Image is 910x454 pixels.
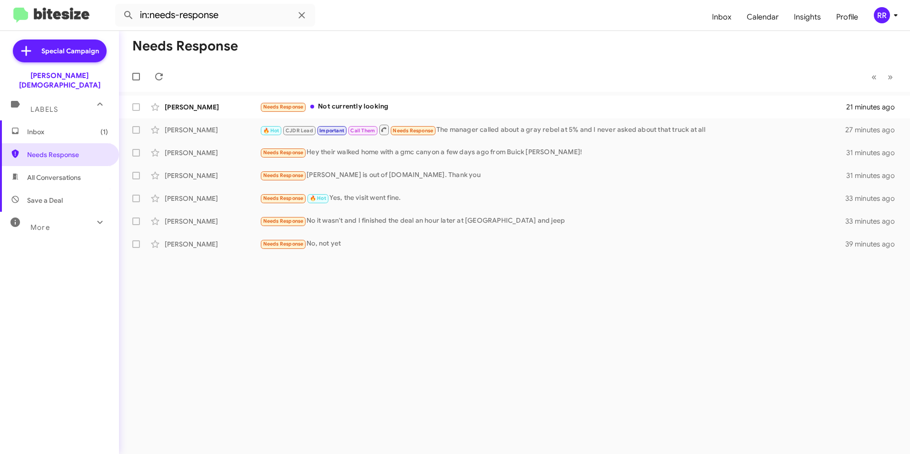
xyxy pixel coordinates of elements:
[310,195,326,201] span: 🔥 Hot
[866,7,900,23] button: RR
[30,223,50,232] span: More
[260,193,845,204] div: Yes, the visit went fine.
[845,239,902,249] div: 39 minutes ago
[260,216,845,227] div: No it wasn't and I finished the deal an hour later at [GEOGRAPHIC_DATA] and jeep
[165,102,260,112] div: [PERSON_NAME]
[866,67,899,87] nav: Page navigation example
[846,171,902,180] div: 31 minutes ago
[27,127,108,137] span: Inbox
[260,170,846,181] div: [PERSON_NAME] is out of [DOMAIN_NAME]. Thank you
[165,217,260,226] div: [PERSON_NAME]
[263,128,279,134] span: 🔥 Hot
[350,128,375,134] span: Call Them
[260,147,846,158] div: Hey their walked home with a gmc canyon a few days ago from Buick [PERSON_NAME]!
[27,173,81,182] span: All Conversations
[874,7,890,23] div: RR
[165,239,260,249] div: [PERSON_NAME]
[165,125,260,135] div: [PERSON_NAME]
[263,172,304,178] span: Needs Response
[846,148,902,158] div: 31 minutes ago
[845,125,902,135] div: 27 minutes ago
[41,46,99,56] span: Special Campaign
[871,71,877,83] span: «
[260,124,845,136] div: The manager called about a gray rebel at 5% and I never asked about that truck at all
[319,128,344,134] span: Important
[845,217,902,226] div: 33 minutes ago
[786,3,829,31] a: Insights
[115,4,315,27] input: Search
[704,3,739,31] a: Inbox
[845,194,902,203] div: 33 minutes ago
[260,238,845,249] div: No, not yet
[263,241,304,247] span: Needs Response
[165,171,260,180] div: [PERSON_NAME]
[13,39,107,62] a: Special Campaign
[263,104,304,110] span: Needs Response
[263,149,304,156] span: Needs Response
[132,39,238,54] h1: Needs Response
[263,218,304,224] span: Needs Response
[30,105,58,114] span: Labels
[260,101,846,112] div: Not currently looking
[27,150,108,159] span: Needs Response
[739,3,786,31] a: Calendar
[888,71,893,83] span: »
[27,196,63,205] span: Save a Deal
[829,3,866,31] a: Profile
[882,67,899,87] button: Next
[100,127,108,137] span: (1)
[846,102,902,112] div: 21 minutes ago
[866,67,882,87] button: Previous
[263,195,304,201] span: Needs Response
[393,128,433,134] span: Needs Response
[286,128,313,134] span: CJDR Lead
[165,148,260,158] div: [PERSON_NAME]
[165,194,260,203] div: [PERSON_NAME]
